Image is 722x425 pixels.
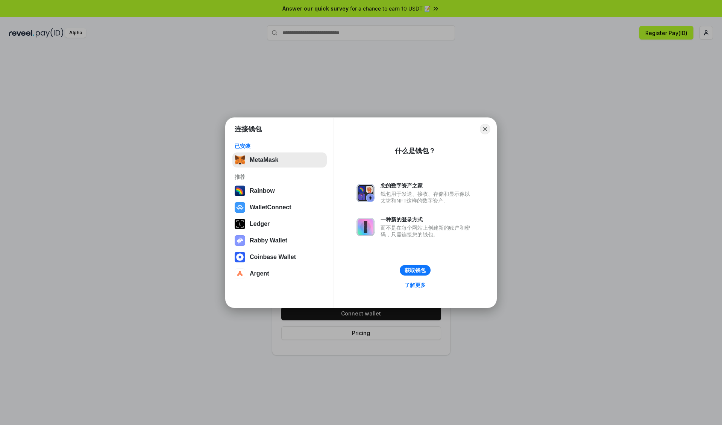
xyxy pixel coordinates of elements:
[235,174,325,180] div: 推荐
[356,218,375,236] img: svg+xml,%3Csvg%20xmlns%3D%22http%3A%2F%2Fwww.w3.org%2F2000%2Fsvg%22%20fill%3D%22none%22%20viewBox...
[235,219,245,229] img: svg+xml,%3Csvg%20xmlns%3D%22http%3A%2F%2Fwww.w3.org%2F2000%2Fsvg%22%20width%3D%2228%22%20height%3...
[232,216,327,232] button: Ledger
[235,202,245,213] img: svg+xml,%3Csvg%20width%3D%2228%22%20height%3D%2228%22%20viewBox%3D%220%200%2028%2028%22%20fill%3D...
[235,143,325,149] div: 已安装
[381,224,474,238] div: 而不是在每个网站上创建新的账户和密码，只需连接您的钱包。
[381,190,474,204] div: 钱包用于发送、接收、存储和显示像以太坊和NFT这样的数字资产。
[250,254,296,260] div: Coinbase Wallet
[235,186,245,196] img: svg+xml,%3Csvg%20width%3D%22120%22%20height%3D%22120%22%20viewBox%3D%220%200%20120%20120%22%20fil...
[235,235,245,246] img: svg+xml,%3Csvg%20xmlns%3D%22http%3A%2F%2Fwww.w3.org%2F2000%2Fsvg%22%20fill%3D%22none%22%20viewBox...
[250,237,287,244] div: Rabby Wallet
[232,183,327,198] button: Rainbow
[405,282,426,288] div: 了解更多
[381,216,474,223] div: 一种新的登录方式
[250,221,270,227] div: Ledger
[235,268,245,279] img: svg+xml,%3Csvg%20width%3D%2228%22%20height%3D%2228%22%20viewBox%3D%220%200%2028%2028%22%20fill%3D...
[250,204,291,211] div: WalletConnect
[232,152,327,168] button: MetaMask
[405,267,426,274] div: 获取钱包
[235,125,262,134] h1: 连接钱包
[400,265,431,276] button: 获取钱包
[232,233,327,248] button: Rabby Wallet
[232,200,327,215] button: WalletConnect
[381,182,474,189] div: 您的数字资产之家
[250,187,275,194] div: Rainbow
[250,157,278,163] div: MetaMask
[232,250,327,265] button: Coinbase Wallet
[235,252,245,262] img: svg+xml,%3Csvg%20width%3D%2228%22%20height%3D%2228%22%20viewBox%3D%220%200%2028%2028%22%20fill%3D...
[356,184,375,202] img: svg+xml,%3Csvg%20xmlns%3D%22http%3A%2F%2Fwww.w3.org%2F2000%2Fsvg%22%20fill%3D%22none%22%20viewBox...
[480,124,490,134] button: Close
[232,266,327,281] button: Argent
[235,155,245,165] img: svg+xml,%3Csvg%20fill%3D%22none%22%20height%3D%2233%22%20viewBox%3D%220%200%2035%2033%22%20width%...
[395,146,435,155] div: 什么是钱包？
[400,280,430,290] a: 了解更多
[250,270,269,277] div: Argent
